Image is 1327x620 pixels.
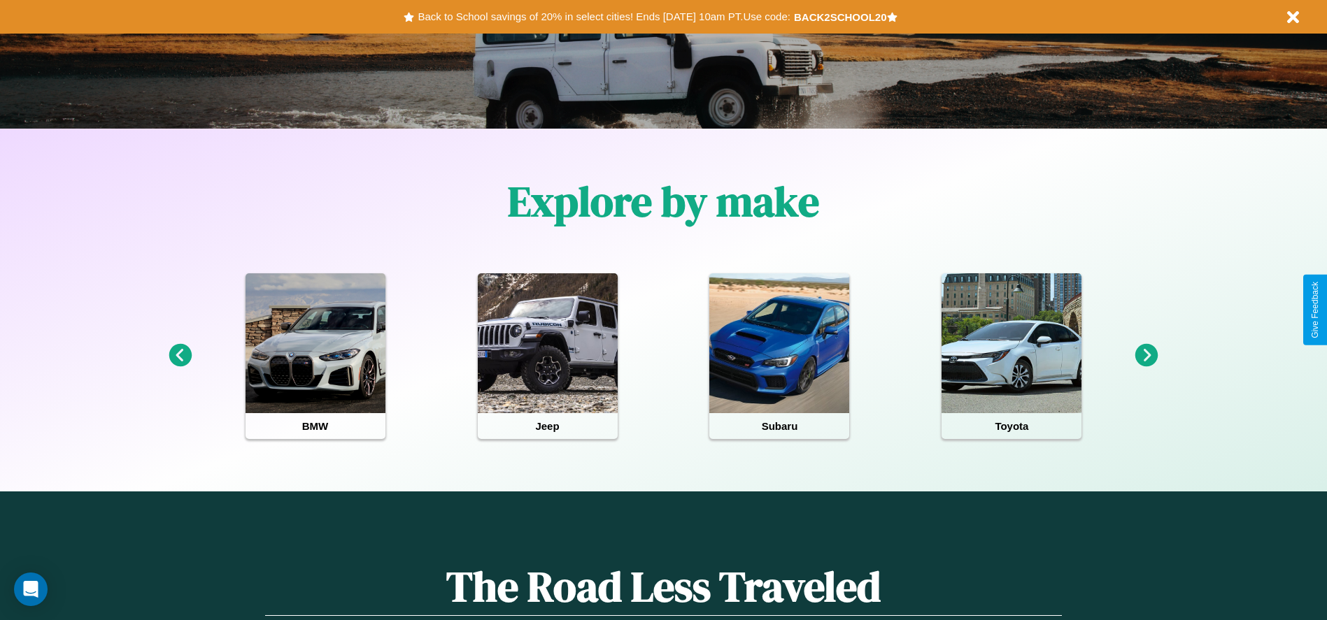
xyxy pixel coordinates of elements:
[794,11,887,23] b: BACK2SCHOOL20
[246,413,385,439] h4: BMW
[1310,282,1320,338] div: Give Feedback
[414,7,793,27] button: Back to School savings of 20% in select cities! Ends [DATE] 10am PT.Use code:
[14,572,48,606] div: Open Intercom Messenger
[478,413,618,439] h4: Jeep
[942,413,1081,439] h4: Toyota
[508,173,819,230] h1: Explore by make
[265,558,1061,616] h1: The Road Less Traveled
[709,413,849,439] h4: Subaru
